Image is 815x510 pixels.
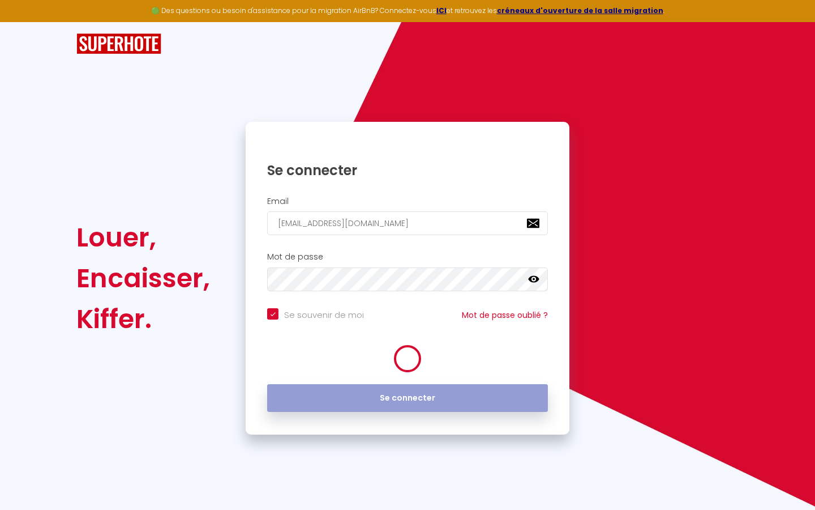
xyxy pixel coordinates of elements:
a: créneaux d'ouverture de la salle migration [497,6,663,15]
div: Encaisser, [76,258,210,299]
div: Kiffer. [76,299,210,339]
button: Se connecter [267,384,548,413]
h1: Se connecter [267,161,548,179]
input: Ton Email [267,211,548,235]
h2: Mot de passe [267,252,548,262]
h2: Email [267,197,548,206]
img: SuperHote logo [76,33,161,54]
a: ICI [436,6,447,15]
button: Ouvrir le widget de chat LiveChat [9,5,43,39]
a: Mot de passe oublié ? [462,309,548,321]
div: Louer, [76,217,210,258]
